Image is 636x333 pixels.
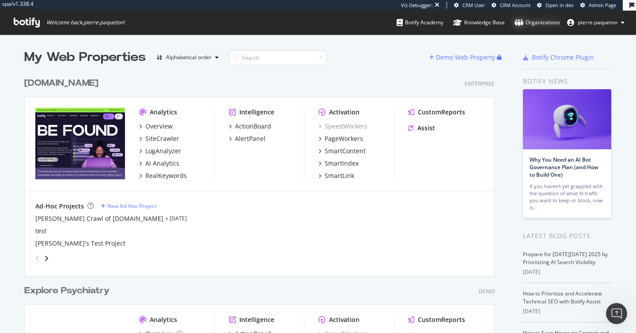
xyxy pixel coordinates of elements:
[325,134,363,143] div: PageWorkers
[101,202,156,210] a: New Ad-Hoc Project
[229,134,265,143] a: AlertPanel
[429,53,497,61] a: Demo Web Property
[545,2,574,8] span: Open in dev
[537,2,574,9] a: Open in dev
[523,76,612,86] div: Botify news
[580,2,616,9] a: Admin Page
[397,11,443,34] a: Botify Academy
[325,147,366,155] div: SmartContent
[145,171,187,180] div: RealKeywords
[107,202,156,210] div: New Ad-Hoc Project
[150,315,177,324] div: Analytics
[462,2,485,8] span: CRM User
[523,268,612,276] div: [DATE]
[35,239,125,248] a: [PERSON_NAME]'s Test Project
[523,89,611,149] img: Why You Need an AI Bot Governance Plan (and How to Build One)
[418,315,465,324] div: CustomReports
[139,122,173,131] a: Overview
[318,171,354,180] a: SmartLink
[523,231,612,241] div: Latest Blog Posts
[453,18,505,27] div: Knowledge Base
[589,2,616,8] span: Admin Page
[235,122,271,131] div: ActionBoard
[417,124,435,132] div: Assist
[606,303,627,324] iframe: Intercom live chat
[418,108,465,117] div: CustomReports
[578,19,617,26] span: pierre.paqueton
[235,134,265,143] div: AlertPanel
[325,171,354,180] div: SmartLink
[408,108,465,117] a: CustomReports
[229,50,326,65] input: Search
[515,18,560,27] div: Organizations
[170,215,187,222] a: [DATE]
[530,183,605,211] div: If you haven’t yet grappled with the question of what AI traffic you want to keep or block, now is…
[530,156,598,178] a: Why You Need an AI Bot Governance Plan (and How to Build One)
[153,50,222,64] button: Alphabetical order
[229,122,271,131] a: ActionBoard
[523,290,602,305] a: How to Prioritize and Accelerate Technical SEO with Botify Assist
[139,147,181,155] a: LogAnalyzer
[523,250,608,266] a: Prepare for [DATE][DATE] 2025 by Prioritizing AI Search Visibility
[408,315,465,324] a: CustomReports
[408,124,435,132] a: Assist
[24,284,110,297] div: Explore Psychiatry
[515,11,560,34] a: Organizations
[429,50,497,64] button: Demo Web Property
[166,55,212,60] div: Alphabetical order
[139,159,179,168] a: AI Analytics
[139,171,187,180] a: RealKeywords
[329,315,360,324] div: Activation
[523,307,612,315] div: [DATE]
[325,159,359,168] div: SmartIndex
[560,15,632,30] button: pierre.paqueton
[145,122,173,131] div: Overview
[46,19,125,26] span: Welcome back, pierre.paqueton !
[329,108,360,117] div: Activation
[397,18,443,27] div: Botify Academy
[145,147,181,155] div: LogAnalyzer
[35,227,46,235] a: test
[145,134,179,143] div: SiteCrawler
[43,254,49,263] div: angle-right
[239,108,274,117] div: Intelligence
[436,53,495,62] div: Demo Web Property
[453,11,505,34] a: Knowledge Base
[35,202,84,211] div: Ad-Hoc Projects
[318,159,359,168] a: SmartIndex
[150,108,177,117] div: Analytics
[139,134,179,143] a: SiteCrawler
[500,2,530,8] span: CRM Account
[318,122,367,131] a: SpeedWorkers
[465,80,495,87] div: Enterprise
[24,77,98,90] div: [DOMAIN_NAME]
[318,147,366,155] a: SmartContent
[32,251,43,265] div: angle-left
[35,108,125,179] img: Botify.com
[318,134,363,143] a: PageWorkers
[24,284,113,297] a: Explore Psychiatry
[401,2,433,9] div: Viz Debugger:
[479,288,495,295] div: Demo
[523,53,594,62] a: Botify Chrome Plugin
[24,77,102,90] a: [DOMAIN_NAME]
[24,49,146,66] div: My Web Properties
[35,214,163,223] a: [PERSON_NAME] Crawl of [DOMAIN_NAME]
[492,2,530,9] a: CRM Account
[239,315,274,324] div: Intelligence
[454,2,485,9] a: CRM User
[145,159,179,168] div: AI Analytics
[532,53,594,62] div: Botify Chrome Plugin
